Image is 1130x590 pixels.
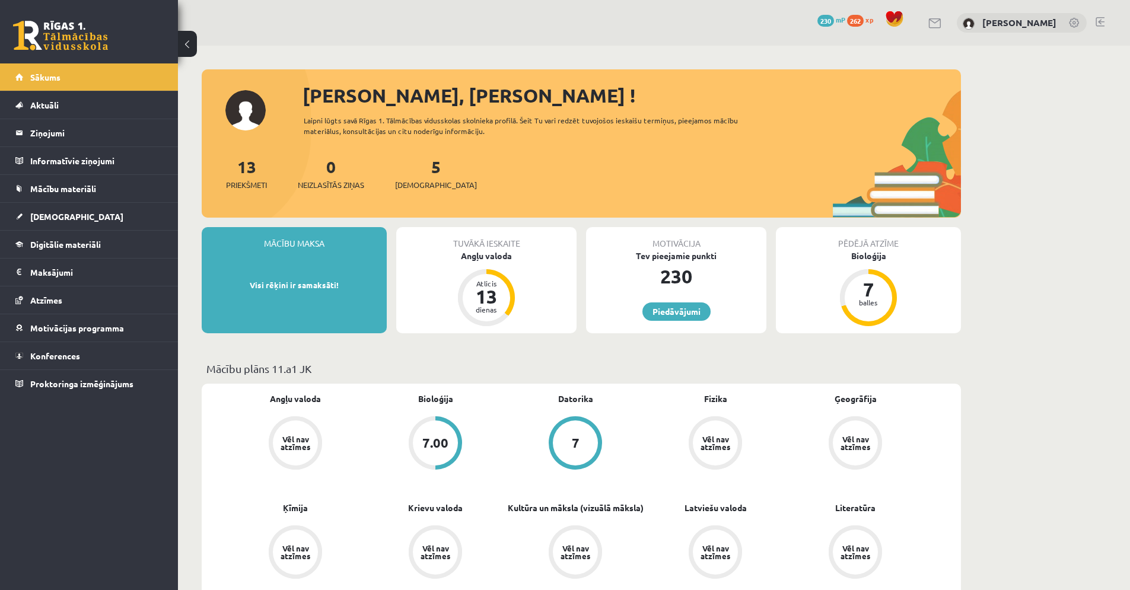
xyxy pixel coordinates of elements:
[365,525,505,581] a: Vēl nav atzīmes
[508,502,644,514] a: Kultūra un māksla (vizuālā māksla)
[835,502,876,514] a: Literatūra
[15,119,163,146] a: Ziņojumi
[13,21,108,50] a: Rīgas 1. Tālmācības vidusskola
[817,15,834,27] span: 230
[30,72,61,82] span: Sākums
[15,370,163,397] a: Proktoringa izmēģinājums
[30,147,163,174] legend: Informatīvie ziņojumi
[30,295,62,305] span: Atzīmes
[396,227,577,250] div: Tuvākā ieskaite
[469,306,504,313] div: dienas
[298,156,364,191] a: 0Neizlasītās ziņas
[505,416,645,472] a: 7
[419,544,452,560] div: Vēl nav atzīmes
[303,81,961,110] div: [PERSON_NAME], [PERSON_NAME] !
[279,544,312,560] div: Vēl nav atzīmes
[704,393,727,405] a: Fizika
[226,179,267,191] span: Priekšmeti
[699,435,732,451] div: Vēl nav atzīmes
[836,15,845,24] span: mP
[304,115,759,136] div: Laipni lūgts savā Rīgas 1. Tālmācības vidusskolas skolnieka profilā. Šeit Tu vari redzēt tuvojošo...
[30,211,123,222] span: [DEMOGRAPHIC_DATA]
[982,17,1056,28] a: [PERSON_NAME]
[202,227,387,250] div: Mācību maksa
[15,63,163,91] a: Sākums
[645,525,785,581] a: Vēl nav atzīmes
[422,436,448,449] div: 7.00
[30,183,96,194] span: Mācību materiāli
[418,393,453,405] a: Bioloģija
[15,203,163,230] a: [DEMOGRAPHIC_DATA]
[30,350,80,361] span: Konferences
[15,175,163,202] a: Mācību materiāli
[785,416,925,472] a: Vēl nav atzīmes
[208,279,381,291] p: Visi rēķini ir samaksāti!
[30,100,59,110] span: Aktuāli
[225,416,365,472] a: Vēl nav atzīmes
[270,393,321,405] a: Angļu valoda
[469,287,504,306] div: 13
[817,15,845,24] a: 230 mP
[839,544,872,560] div: Vēl nav atzīmes
[776,227,961,250] div: Pēdējā atzīme
[847,15,864,27] span: 262
[298,179,364,191] span: Neizlasītās ziņas
[30,119,163,146] legend: Ziņojumi
[30,259,163,286] legend: Maksājumi
[15,147,163,174] a: Informatīvie ziņojumi
[30,323,124,333] span: Motivācijas programma
[395,179,477,191] span: [DEMOGRAPHIC_DATA]
[15,314,163,342] a: Motivācijas programma
[15,342,163,369] a: Konferences
[699,544,732,560] div: Vēl nav atzīmes
[30,239,101,250] span: Digitālie materiāli
[408,502,463,514] a: Krievu valoda
[645,416,785,472] a: Vēl nav atzīmes
[558,393,593,405] a: Datorika
[396,250,577,262] div: Angļu valoda
[15,231,163,258] a: Digitālie materiāli
[469,280,504,287] div: Atlicis
[505,525,645,581] a: Vēl nav atzīmes
[15,91,163,119] a: Aktuāli
[586,227,766,250] div: Motivācija
[851,280,886,299] div: 7
[865,15,873,24] span: xp
[586,262,766,291] div: 230
[586,250,766,262] div: Tev pieejamie punkti
[963,18,975,30] img: Kate Buliņa
[559,544,592,560] div: Vēl nav atzīmes
[396,250,577,328] a: Angļu valoda Atlicis 13 dienas
[283,502,308,514] a: Ķīmija
[206,361,956,377] p: Mācību plāns 11.a1 JK
[835,393,877,405] a: Ģeogrāfija
[776,250,961,328] a: Bioloģija 7 balles
[572,436,580,449] div: 7
[15,286,163,314] a: Atzīmes
[279,435,312,451] div: Vēl nav atzīmes
[15,259,163,286] a: Maksājumi
[785,525,925,581] a: Vēl nav atzīmes
[225,525,365,581] a: Vēl nav atzīmes
[365,416,505,472] a: 7.00
[395,156,477,191] a: 5[DEMOGRAPHIC_DATA]
[642,302,711,321] a: Piedāvājumi
[847,15,879,24] a: 262 xp
[685,502,747,514] a: Latviešu valoda
[776,250,961,262] div: Bioloģija
[851,299,886,306] div: balles
[226,156,267,191] a: 13Priekšmeti
[839,435,872,451] div: Vēl nav atzīmes
[30,378,133,389] span: Proktoringa izmēģinājums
